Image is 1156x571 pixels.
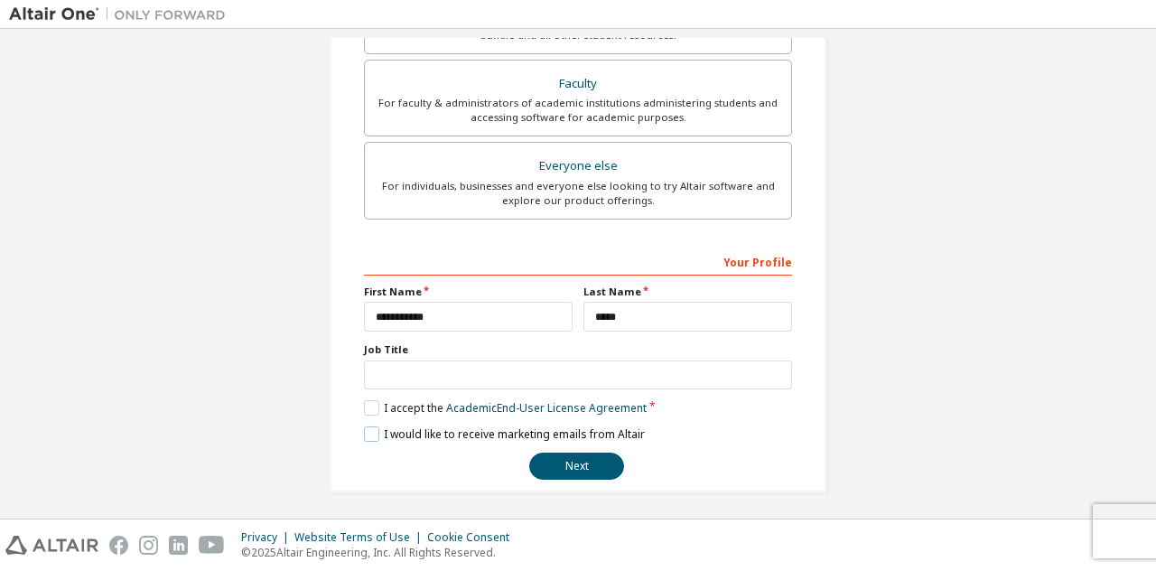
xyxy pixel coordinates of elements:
label: I would like to receive marketing emails from Altair [364,426,645,442]
img: youtube.svg [199,536,225,555]
div: Website Terms of Use [294,530,427,545]
label: First Name [364,285,573,299]
label: Job Title [364,342,792,357]
div: Privacy [241,530,294,545]
div: Everyone else [376,154,780,179]
div: Cookie Consent [427,530,520,545]
label: I accept the [364,400,647,416]
div: For faculty & administrators of academic institutions administering students and accessing softwa... [376,96,780,125]
div: For individuals, businesses and everyone else looking to try Altair software and explore our prod... [376,179,780,208]
img: altair_logo.svg [5,536,98,555]
div: Faculty [376,71,780,97]
p: © 2025 Altair Engineering, Inc. All Rights Reserved. [241,545,520,560]
img: facebook.svg [109,536,128,555]
div: Your Profile [364,247,792,276]
img: instagram.svg [139,536,158,555]
a: Academic End-User License Agreement [446,400,647,416]
label: Last Name [583,285,792,299]
img: linkedin.svg [169,536,188,555]
button: Next [529,453,624,480]
img: Altair One [9,5,235,23]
